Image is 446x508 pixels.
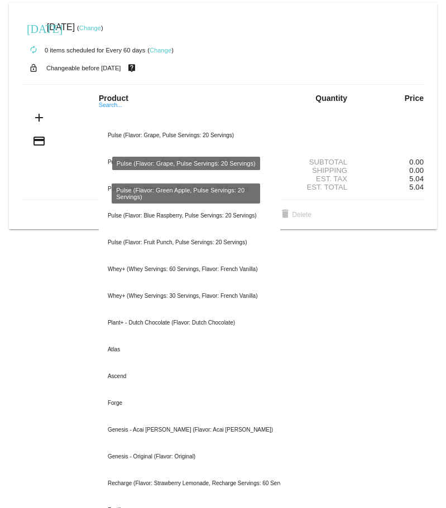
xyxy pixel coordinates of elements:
[290,166,357,175] div: Shipping
[357,158,424,166] div: 0.00
[99,309,280,336] div: Plant+ - Dutch Chocolate (Flavor: Dutch Chocolate)
[150,47,171,54] a: Change
[409,175,424,183] span: 5.04
[99,122,280,149] div: Pulse (Flavor: Grape, Pulse Servings: 20 Servings)
[27,61,40,75] mat-icon: lock_open
[147,47,174,54] small: ( )
[79,25,101,31] a: Change
[405,94,424,103] strong: Price
[27,21,40,35] mat-icon: [DATE]
[315,94,347,103] strong: Quantity
[99,283,280,309] div: Whey+ (Whey Servings: 30 Servings, Flavor: French Vanilla)
[99,94,128,103] strong: Product
[27,43,40,57] mat-icon: autorenew
[409,183,424,191] span: 5.04
[290,183,357,191] div: Est. Total
[32,134,46,148] mat-icon: credit_card
[99,363,280,390] div: Ascend
[279,211,311,219] span: Delete
[125,61,138,75] mat-icon: live_help
[99,202,280,229] div: Pulse (Flavor: Blue Raspberry, Pulse Servings: 20 Servings)
[99,176,280,202] div: Pulse (Flavor: Watermelon, Pulse Servings: 20 Servings)
[99,112,280,121] input: Search...
[270,205,320,225] button: Delete
[99,443,280,470] div: Genesis - Original (Flavor: Original)
[32,111,46,124] mat-icon: add
[409,166,424,175] span: 0.00
[99,229,280,256] div: Pulse (Flavor: Fruit Punch, Pulse Servings: 20 Servings)
[46,65,121,71] small: Changeable before [DATE]
[99,417,280,443] div: Genesis - Acai [PERSON_NAME] (Flavor: Acai [PERSON_NAME])
[99,390,280,417] div: Forge
[22,47,145,54] small: 0 items scheduled for Every 60 days
[279,208,292,221] mat-icon: delete
[290,175,357,183] div: Est. Tax
[99,256,280,283] div: Whey+ (Whey Servings: 60 Servings, Flavor: French Vanilla)
[99,470,280,497] div: Recharge (Flavor: Strawberry Lemonade, Recharge Servings: 60 Servings)
[290,158,357,166] div: Subtotal
[99,336,280,363] div: Atlas
[77,25,103,31] small: ( )
[99,149,280,176] div: Pulse (Flavor: Green Apple, Pulse Servings: 20 Servings)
